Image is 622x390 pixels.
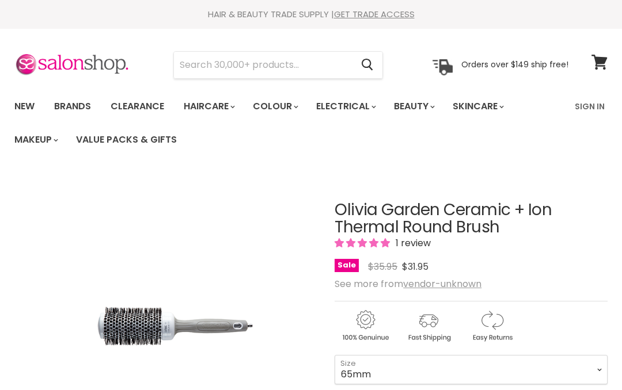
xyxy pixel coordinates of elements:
[402,260,428,273] span: $31.95
[335,277,481,290] span: See more from
[461,59,568,70] p: Orders over $149 ship free!
[352,52,382,78] button: Search
[568,94,612,118] a: Sign In
[461,308,522,343] img: returns.gif
[444,94,511,118] a: Skincare
[392,236,431,250] span: 1 review
[398,308,459,343] img: shipping.gif
[6,90,568,156] ul: Main menu
[173,51,383,79] form: Product
[67,128,185,152] a: Value Packs & Gifts
[335,259,359,272] span: Sale
[335,236,392,250] span: 5.00 stars
[244,94,305,118] a: Colour
[335,201,608,237] h1: Olivia Garden Ceramic + Ion Thermal Round Brush
[334,8,415,20] a: GET TRADE ACCESS
[335,308,396,343] img: genuine.gif
[6,128,65,152] a: Makeup
[403,277,481,290] a: vendor-unknown
[368,260,397,273] span: $35.95
[45,94,100,118] a: Brands
[6,94,43,118] a: New
[174,52,352,78] input: Search
[308,94,383,118] a: Electrical
[385,94,442,118] a: Beauty
[102,94,173,118] a: Clearance
[175,94,242,118] a: Haircare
